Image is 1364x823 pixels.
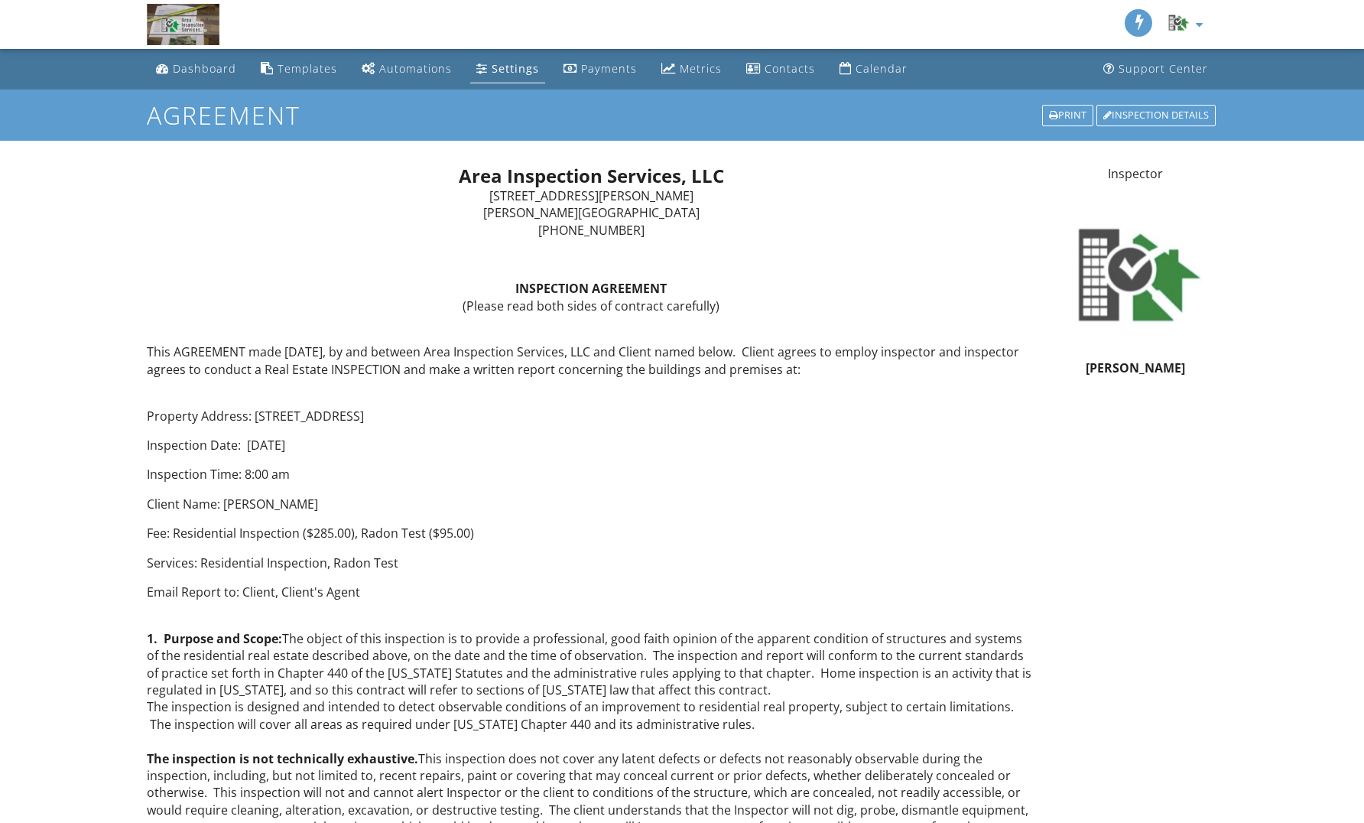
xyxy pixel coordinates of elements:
p: Inspection Date: [DATE] [147,437,1036,454]
div: Calendar [856,61,908,76]
a: Automations (Basic) [356,55,458,83]
a: Metrics [655,55,728,83]
p: Fee: Residential Inspection ($285.00), Radon Test ($95.00) [147,525,1036,542]
a: Calendar [833,55,914,83]
p: This AGREEMENT made [DATE], by and between Area Inspection Services, LLC and Client named below. ... [147,327,1036,378]
div: Payments [581,61,637,76]
p: Services: Residential Inspection, Radon Test [147,555,1036,571]
p: (Please read both sides of contract carefully) [147,280,1036,314]
h6: [PERSON_NAME] [1054,362,1217,376]
div: Automations [379,61,452,76]
a: Inspection Details [1095,103,1217,128]
p: Email Report to: Client, Client's Agent [147,584,1036,600]
div: Templates [278,61,337,76]
div: Settings [492,61,539,76]
p: Inspector [1054,165,1217,182]
strong: 1. Purpose and Scope: [147,630,282,647]
a: Support Center [1097,55,1214,83]
div: Print [1042,105,1093,126]
a: Contacts [740,55,821,83]
strong: The inspection is not technically exhaustive. [147,750,418,767]
div: Contacts [765,61,815,76]
a: Dashboard [150,55,242,83]
a: Print [1041,103,1095,128]
div: Metrics [680,61,722,76]
img: spectora.png [1164,9,1192,37]
img: Area Inspection Services, LLC [147,4,219,45]
strong: INSPECTION AGREEMENT [515,280,667,297]
div: Inspection Details [1096,105,1216,126]
div: Dashboard [173,61,236,76]
p: Inspection Time: 8:00 am [147,466,1036,483]
a: Settings [470,55,545,83]
a: Payments [557,55,643,83]
h1: Agreement [147,102,1217,128]
p: Client Name: [PERSON_NAME] [147,496,1036,512]
a: Templates [255,55,343,83]
div: Support Center [1119,61,1208,76]
img: spectora.png [1054,195,1217,358]
p: [STREET_ADDRESS][PERSON_NAME] [PERSON_NAME][GEOGRAPHIC_DATA] [PHONE_NUMBER] [147,165,1036,239]
p: Property Address: [STREET_ADDRESS] [147,390,1036,425]
strong: Area Inspection Services, LLC [459,163,724,188]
